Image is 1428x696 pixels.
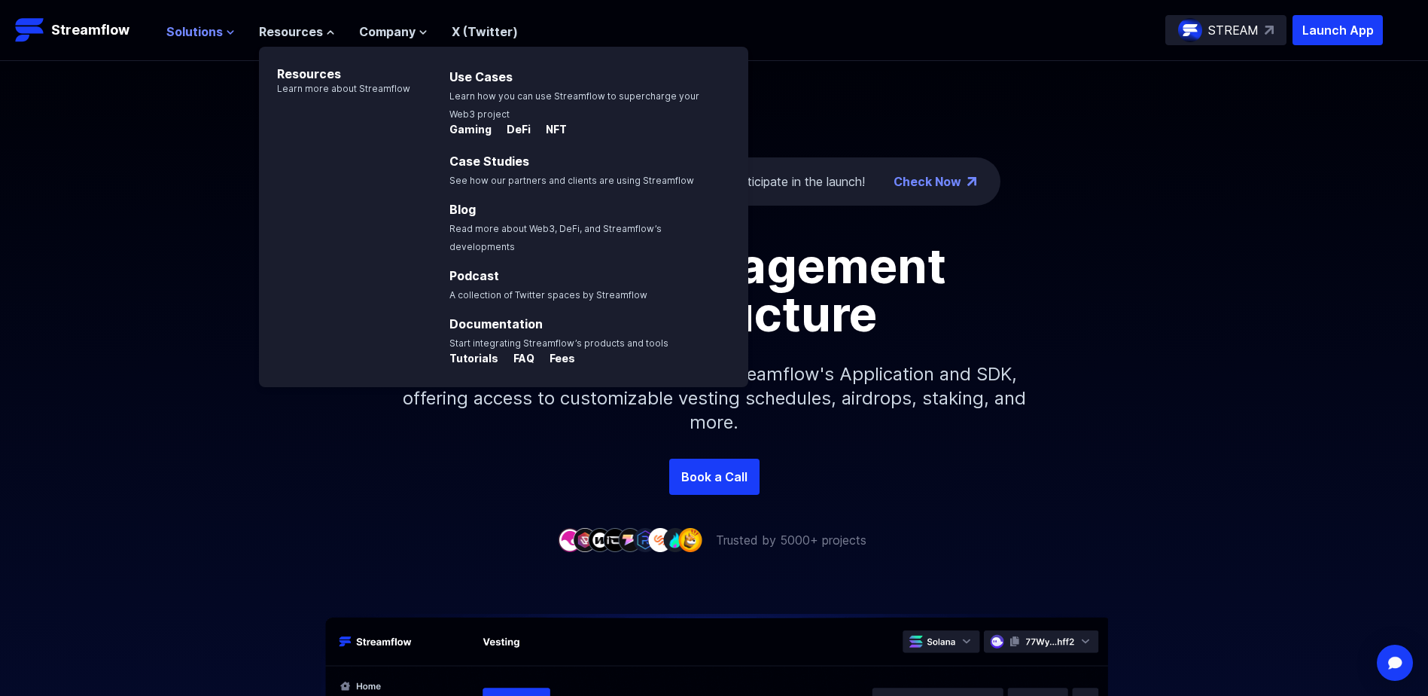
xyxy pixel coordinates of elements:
a: Podcast [449,268,499,283]
a: Check Now [894,172,961,191]
a: Case Studies [449,154,529,169]
a: Tutorials [449,353,501,368]
a: Blog [449,202,476,217]
p: DeFi [495,122,531,137]
a: Documentation [449,316,543,331]
a: Book a Call [669,459,760,495]
p: Tutorials [449,351,498,366]
p: STREAM [1208,21,1259,39]
p: Resources [259,47,410,83]
p: Simplify your token distribution with Streamflow's Application and SDK, offering access to custom... [391,338,1038,459]
a: Gaming [449,124,495,139]
img: company-4 [603,528,627,551]
button: Launch App [1293,15,1383,45]
p: Learn more about Streamflow [259,83,410,95]
p: NFT [534,122,567,137]
a: STREAM [1165,15,1286,45]
img: company-9 [678,528,702,551]
img: company-2 [573,528,597,551]
img: Streamflow Logo [15,15,45,45]
span: See how our partners and clients are using Streamflow [449,175,694,186]
img: company-3 [588,528,612,551]
img: company-7 [648,528,672,551]
p: Fees [537,351,575,366]
img: company-1 [558,528,582,551]
button: Resources [259,23,335,41]
img: company-5 [618,528,642,551]
p: Gaming [449,122,492,137]
p: Streamflow [51,20,129,41]
img: streamflow-logo-circle.png [1178,18,1202,42]
p: Trusted by 5000+ projects [716,531,866,549]
div: Open Intercom Messenger [1377,645,1413,681]
img: company-8 [663,528,687,551]
span: Solutions [166,23,223,41]
img: company-6 [633,528,657,551]
span: Read more about Web3, DeFi, and Streamflow’s developments [449,223,662,252]
a: X (Twitter) [452,24,518,39]
a: Use Cases [449,69,513,84]
a: DeFi [495,124,534,139]
span: Company [359,23,416,41]
img: top-right-arrow.svg [1265,26,1274,35]
a: NFT [534,124,567,139]
a: FAQ [501,353,537,368]
span: Learn how you can use Streamflow to supercharge your Web3 project [449,90,699,120]
span: Resources [259,23,323,41]
p: FAQ [501,351,534,366]
span: A collection of Twitter spaces by Streamflow [449,289,647,301]
button: Solutions [166,23,235,41]
span: Start integrating Streamflow’s products and tools [449,337,668,349]
button: Company [359,23,428,41]
a: Streamflow [15,15,151,45]
img: top-right-arrow.png [967,177,976,186]
a: Fees [537,353,575,368]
